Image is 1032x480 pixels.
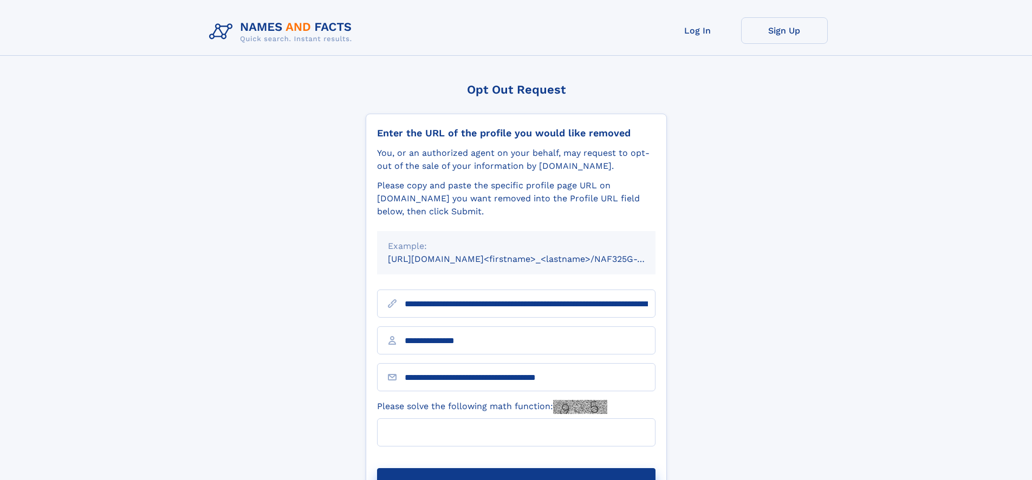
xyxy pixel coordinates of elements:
[205,17,361,47] img: Logo Names and Facts
[366,83,667,96] div: Opt Out Request
[377,127,655,139] div: Enter the URL of the profile you would like removed
[741,17,828,44] a: Sign Up
[654,17,741,44] a: Log In
[388,254,676,264] small: [URL][DOMAIN_NAME]<firstname>_<lastname>/NAF325G-xxxxxxxx
[388,240,645,253] div: Example:
[377,147,655,173] div: You, or an authorized agent on your behalf, may request to opt-out of the sale of your informatio...
[377,179,655,218] div: Please copy and paste the specific profile page URL on [DOMAIN_NAME] you want removed into the Pr...
[377,400,607,414] label: Please solve the following math function:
